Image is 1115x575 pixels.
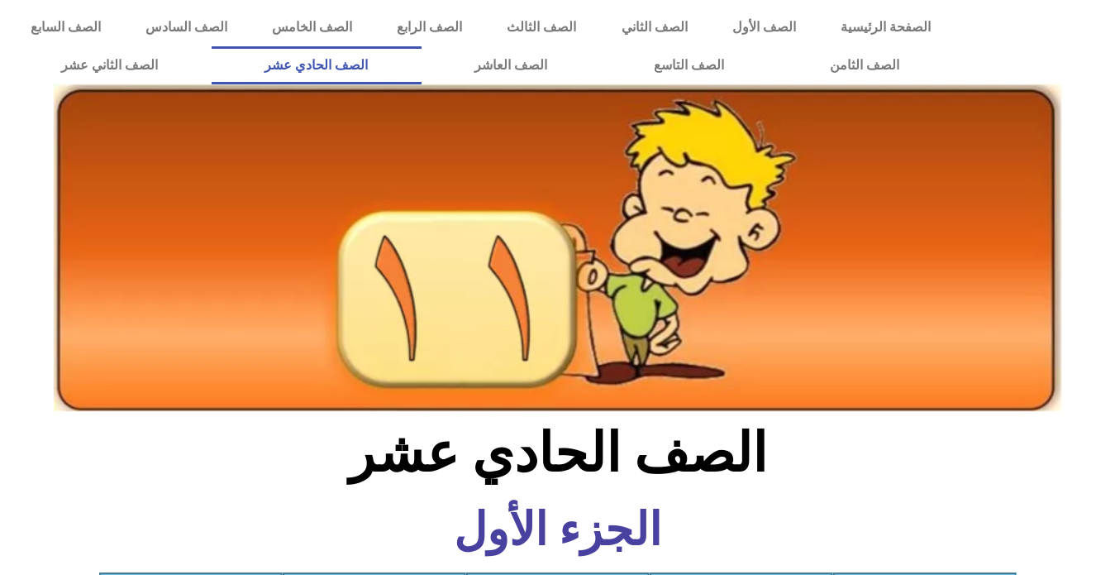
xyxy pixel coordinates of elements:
h2: الصف الحادي عشر [284,421,831,486]
a: الصف الثاني [599,8,710,46]
a: الصف العاشر [422,46,601,84]
a: الصف التاسع [600,46,777,84]
a: الصف الثاني عشر [8,46,212,84]
a: الصف الثالث [484,8,598,46]
a: الصفحة الرئيسية [818,8,953,46]
a: الصف الأول [710,8,818,46]
h6: الجزء الأول [284,507,831,553]
a: الصف السادس [123,8,250,46]
a: الصف الحادي عشر [212,46,422,84]
a: الصف الرابع [374,8,484,46]
a: الصف السابع [8,8,123,46]
a: الصف الخامس [250,8,374,46]
a: الصف الثامن [777,46,953,84]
